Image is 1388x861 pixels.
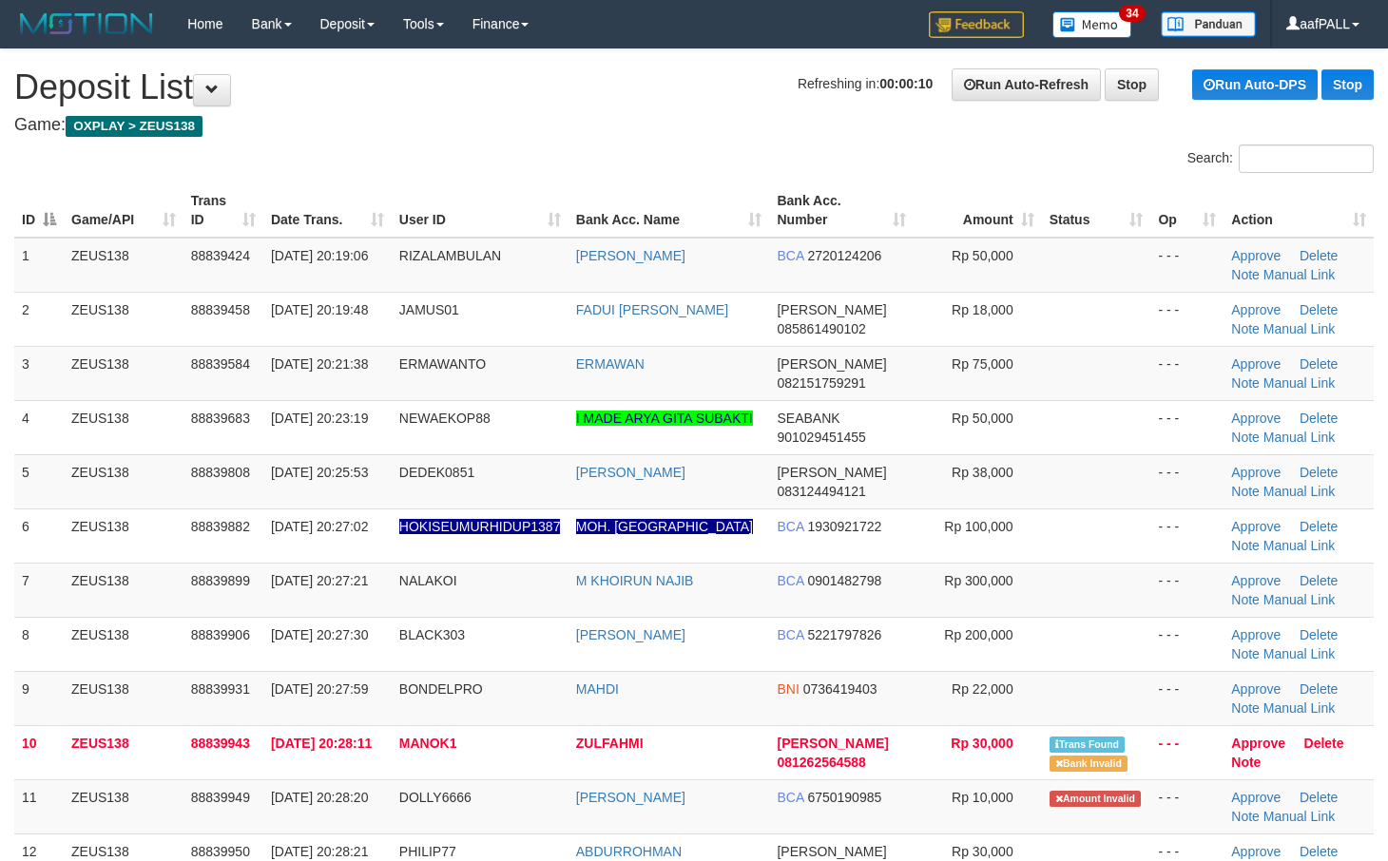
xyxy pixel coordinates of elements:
[951,736,1012,751] span: Rp 30,000
[1231,356,1281,372] a: Approve
[1150,400,1224,454] td: - - -
[191,411,250,426] span: 88839683
[271,248,368,263] span: [DATE] 20:19:06
[576,573,694,588] a: M KHOIRUN NAJIB
[807,790,881,805] span: Copy 6750190985 to clipboard
[271,844,368,859] span: [DATE] 20:28:21
[944,573,1012,588] span: Rp 300,000
[64,671,183,725] td: ZEUS138
[777,681,799,697] span: BNI
[1263,321,1336,336] a: Manual Link
[1231,267,1260,282] a: Note
[1231,538,1260,553] a: Note
[14,563,64,617] td: 7
[952,465,1013,480] span: Rp 38,000
[64,725,183,779] td: ZEUS138
[1042,183,1151,238] th: Status: activate to sort column ascending
[1050,737,1126,753] span: Similar transaction found
[952,790,1013,805] span: Rp 10,000
[191,736,250,751] span: 88839943
[798,76,933,91] span: Refreshing in:
[64,779,183,833] td: ZEUS138
[64,400,183,454] td: ZEUS138
[1050,756,1128,772] span: Bank is not match
[64,508,183,563] td: ZEUS138
[64,454,183,508] td: ZEUS138
[576,519,753,534] a: MOH. [GEOGRAPHIC_DATA]
[1239,144,1374,173] input: Search:
[191,681,250,697] span: 88839931
[1263,809,1336,824] a: Manual Link
[1231,465,1281,480] a: Approve
[1300,790,1338,805] a: Delete
[399,681,483,697] span: BONDELPRO
[576,356,645,372] a: ERMAWAN
[1300,844,1338,859] a: Delete
[807,627,881,642] span: Copy 5221797826 to clipboard
[879,76,933,91] strong: 00:00:10
[399,736,457,751] span: MANOK1
[1192,69,1318,100] a: Run Auto-DPS
[399,627,465,642] span: BLACK303
[399,790,472,805] span: DOLLY6666
[1187,144,1374,173] label: Search:
[1231,592,1260,607] a: Note
[1300,302,1338,317] a: Delete
[576,790,685,805] a: [PERSON_NAME]
[1300,519,1338,534] a: Delete
[944,519,1012,534] span: Rp 100,000
[1231,375,1260,391] a: Note
[271,790,368,805] span: [DATE] 20:28:20
[399,519,561,534] span: Nama rekening ada tanda titik/strip, harap diedit
[64,183,183,238] th: Game/API: activate to sort column ascending
[1231,411,1281,426] a: Approve
[14,617,64,671] td: 8
[271,681,368,697] span: [DATE] 20:27:59
[1263,484,1336,499] a: Manual Link
[777,430,865,445] span: Copy 901029451455 to clipboard
[191,356,250,372] span: 88839584
[1231,755,1261,770] a: Note
[1105,68,1159,101] a: Stop
[1150,779,1224,833] td: - - -
[271,627,368,642] span: [DATE] 20:27:30
[1300,248,1338,263] a: Delete
[1231,627,1281,642] a: Approve
[576,248,685,263] a: [PERSON_NAME]
[271,302,368,317] span: [DATE] 20:19:48
[1263,430,1336,445] a: Manual Link
[14,346,64,400] td: 3
[1231,844,1281,859] a: Approve
[1150,725,1224,779] td: - - -
[1263,538,1336,553] a: Manual Link
[576,411,753,426] a: I MADE ARYA GITA SUBAKTI
[64,238,183,293] td: ZEUS138
[183,183,263,238] th: Trans ID: activate to sort column ascending
[1150,183,1224,238] th: Op: activate to sort column ascending
[1300,681,1338,697] a: Delete
[807,519,881,534] span: Copy 1930921722 to clipboard
[1150,671,1224,725] td: - - -
[271,356,368,372] span: [DATE] 20:21:38
[952,411,1013,426] span: Rp 50,000
[777,484,865,499] span: Copy 083124494121 to clipboard
[14,779,64,833] td: 11
[914,183,1041,238] th: Amount: activate to sort column ascending
[576,844,682,859] a: ABDURROHMAN
[952,248,1013,263] span: Rp 50,000
[777,519,803,534] span: BCA
[399,411,491,426] span: NEWAEKOP88
[1150,508,1224,563] td: - - -
[929,11,1024,38] img: Feedback.jpg
[1231,809,1260,824] a: Note
[1231,681,1281,697] a: Approve
[64,563,183,617] td: ZEUS138
[399,844,456,859] span: PHILIP77
[14,68,1374,106] h1: Deposit List
[14,292,64,346] td: 2
[14,116,1374,135] h4: Game:
[14,10,159,38] img: MOTION_logo.png
[777,844,886,859] span: [PERSON_NAME]
[399,573,457,588] span: NALAKOI
[64,346,183,400] td: ZEUS138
